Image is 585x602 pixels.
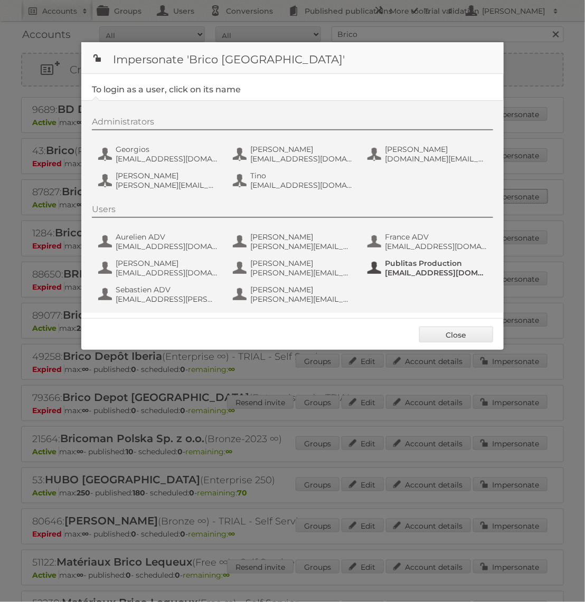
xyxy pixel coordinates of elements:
span: [PERSON_NAME] [116,259,218,268]
span: [PERSON_NAME] [116,171,218,180]
span: [PERSON_NAME] [250,145,353,154]
span: Publitas Production [385,259,487,268]
button: Georgios [EMAIL_ADDRESS][DOMAIN_NAME] [97,144,221,165]
span: [PERSON_NAME] [250,232,353,242]
span: [PERSON_NAME][EMAIL_ADDRESS][PERSON_NAME][DOMAIN_NAME] [250,268,353,278]
button: [PERSON_NAME] [DOMAIN_NAME][EMAIL_ADDRESS][DOMAIN_NAME] [366,144,490,165]
span: [PERSON_NAME][EMAIL_ADDRESS][DOMAIN_NAME] [250,242,353,251]
button: Tino [EMAIL_ADDRESS][DOMAIN_NAME] [232,170,356,191]
button: Sebastien ADV [EMAIL_ADDRESS][PERSON_NAME][DOMAIN_NAME] [97,284,221,305]
div: Administrators [92,117,493,130]
button: [PERSON_NAME] [PERSON_NAME][EMAIL_ADDRESS][PERSON_NAME][DOMAIN_NAME] [232,257,356,279]
button: Aurelien ADV [EMAIL_ADDRESS][DOMAIN_NAME] [97,231,221,252]
span: [EMAIL_ADDRESS][DOMAIN_NAME] [116,154,218,164]
span: [PERSON_NAME] [385,145,487,154]
button: [PERSON_NAME] [EMAIL_ADDRESS][DOMAIN_NAME] [97,257,221,279]
button: [PERSON_NAME] [PERSON_NAME][EMAIL_ADDRESS][DOMAIN_NAME] [232,231,356,252]
button: [PERSON_NAME] [PERSON_NAME][EMAIL_ADDRESS][DOMAIN_NAME] [97,170,221,191]
span: Georgios [116,145,218,154]
div: Users [92,204,493,218]
h1: Impersonate 'Brico [GEOGRAPHIC_DATA]' [81,42,504,74]
span: [PERSON_NAME] [250,285,353,294]
span: Tino [250,171,353,180]
span: [EMAIL_ADDRESS][DOMAIN_NAME] [116,268,218,278]
span: [EMAIL_ADDRESS][PERSON_NAME][DOMAIN_NAME] [116,294,218,304]
button: [PERSON_NAME] [PERSON_NAME][EMAIL_ADDRESS][DOMAIN_NAME] [232,284,356,305]
span: [PERSON_NAME][EMAIL_ADDRESS][DOMAIN_NAME] [250,294,353,304]
span: [PERSON_NAME][EMAIL_ADDRESS][DOMAIN_NAME] [116,180,218,190]
button: France ADV [EMAIL_ADDRESS][DOMAIN_NAME] [366,231,490,252]
span: Sebastien ADV [116,285,218,294]
span: France ADV [385,232,487,242]
a: Close [419,327,493,342]
span: [DOMAIN_NAME][EMAIL_ADDRESS][DOMAIN_NAME] [385,154,487,164]
button: [PERSON_NAME] [EMAIL_ADDRESS][DOMAIN_NAME] [232,144,356,165]
span: Aurelien ADV [116,232,218,242]
button: Publitas Production [EMAIL_ADDRESS][DOMAIN_NAME] [366,257,490,279]
legend: To login as a user, click on its name [92,84,241,94]
span: [EMAIL_ADDRESS][DOMAIN_NAME] [385,268,487,278]
span: [EMAIL_ADDRESS][DOMAIN_NAME] [116,242,218,251]
span: [EMAIL_ADDRESS][DOMAIN_NAME] [250,154,353,164]
span: [EMAIL_ADDRESS][DOMAIN_NAME] [385,242,487,251]
span: [EMAIL_ADDRESS][DOMAIN_NAME] [250,180,353,190]
span: [PERSON_NAME] [250,259,353,268]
